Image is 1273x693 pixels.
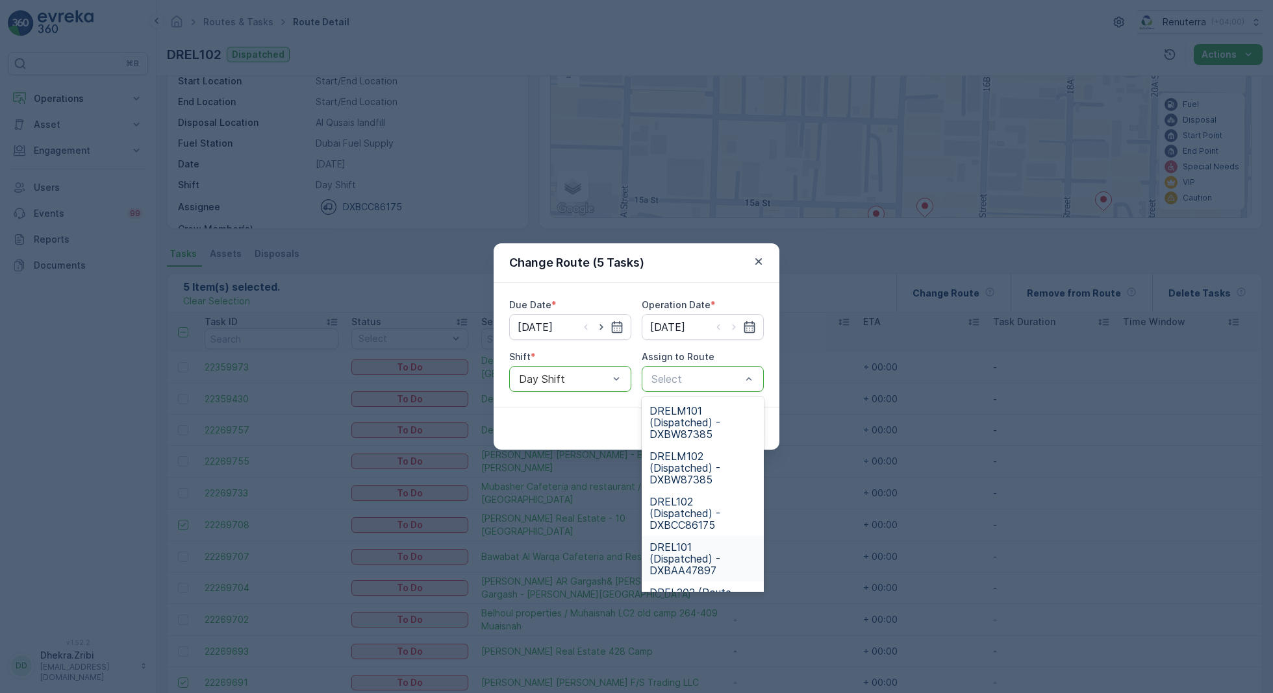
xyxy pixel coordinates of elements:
label: Due Date [509,299,551,310]
input: dd/mm/yyyy [509,314,631,340]
span: DREL202 (Route Plan) - DXBAA56882 [649,587,756,610]
span: DREL102 (Dispatched) - DXBCC86175 [649,496,756,531]
p: Change Route (5 Tasks) [509,254,644,272]
input: dd/mm/yyyy [642,314,764,340]
span: DRELM102 (Dispatched) - DXBW87385 [649,450,756,485]
span: DRELM101 (Dispatched) - DXBW87385 [649,405,756,440]
span: DREL101 (Dispatched) - DXBAA47897 [649,541,756,576]
label: Shift [509,351,531,362]
label: Operation Date [642,299,711,310]
p: Select [651,371,741,387]
label: Assign to Route [642,351,714,362]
